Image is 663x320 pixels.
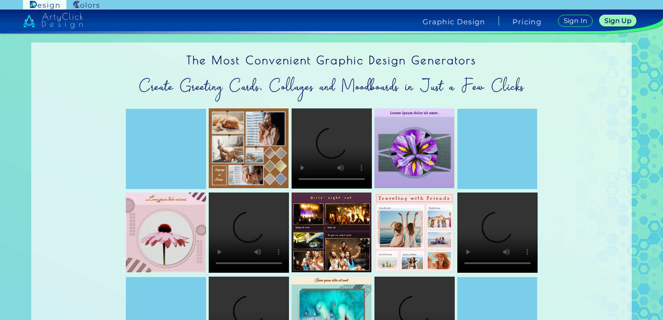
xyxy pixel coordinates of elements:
[606,18,630,24] h5: Sign Up
[423,18,485,25] h4: Graphic Design
[31,72,632,100] h2: Create Greeting Cards, Collages and Moodboards in Just a Few Clicks
[31,42,632,72] h1: The Most Convenient Graphic Design Generators
[601,16,634,26] a: Sign Up
[23,13,83,29] img: artyclick_design_logo_white_combined_path.svg
[73,1,99,9] img: ArtyClick Colors logo
[565,18,586,24] h5: Sign In
[512,18,542,25] a: Pricing
[560,15,591,26] a: Sign In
